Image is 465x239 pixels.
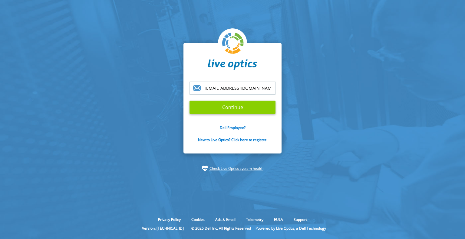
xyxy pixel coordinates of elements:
a: New to Live Optics? Click here to register. [198,137,267,142]
li: © 2025 Dell Inc. All Rights Reserved [188,226,254,231]
img: liveoptics-word.svg [208,59,257,70]
a: Support [289,217,312,222]
a: Check Live Optics system health [209,166,263,172]
img: status-check-icon.svg [202,166,208,172]
a: Privacy Policy [153,217,185,222]
a: Ads & Email [211,217,240,222]
li: Version: [TECHNICAL_ID] [139,226,187,231]
a: Telemetry [242,217,268,222]
img: liveoptics-logo.svg [222,33,244,54]
input: email@address.com [190,82,275,95]
li: Powered by Live Optics, a Dell Technology [256,226,326,231]
a: EULA [269,217,288,222]
a: Cookies [187,217,209,222]
a: Dell Employee? [220,125,246,130]
input: Continue [190,101,275,114]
